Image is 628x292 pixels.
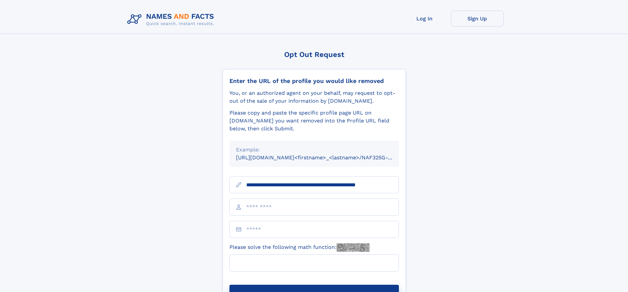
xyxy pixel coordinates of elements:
small: [URL][DOMAIN_NAME]<firstname>_<lastname>/NAF325G-xxxxxxxx [236,154,411,161]
div: Please copy and paste the specific profile page URL on [DOMAIN_NAME] you want removed into the Pr... [229,109,399,133]
a: Sign Up [451,11,504,27]
div: Example: [236,146,392,154]
label: Please solve the following math function: [229,243,370,252]
div: Enter the URL of the profile you would like removed [229,77,399,85]
a: Log In [398,11,451,27]
img: Logo Names and Facts [125,11,220,28]
div: You, or an authorized agent on your behalf, may request to opt-out of the sale of your informatio... [229,89,399,105]
div: Opt Out Request [223,50,406,59]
